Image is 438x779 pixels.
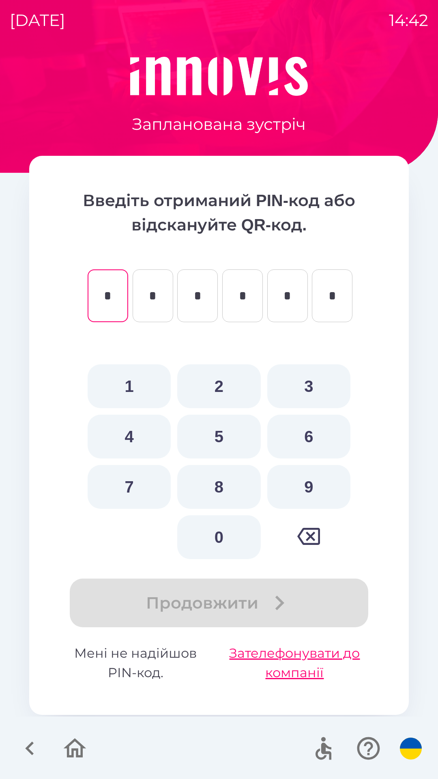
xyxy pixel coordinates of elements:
[177,465,260,509] button: 8
[213,643,376,682] button: Зателефонувати до компанії
[267,465,350,509] button: 9
[267,415,350,458] button: 6
[177,364,260,408] button: 2
[389,8,428,32] p: 14:42
[132,112,306,136] p: Запланована зустріч
[62,188,376,237] p: Введіть отриманий PIN-код або відскануйте QR-код.
[177,415,260,458] button: 5
[177,515,260,559] button: 0
[62,643,376,682] p: Мені не надійшов PIN-код.
[88,364,171,408] button: 1
[88,465,171,509] button: 7
[10,8,65,32] p: [DATE]
[400,738,422,760] img: uk flag
[29,57,409,96] img: Logo
[88,415,171,458] button: 4
[267,364,350,408] button: 3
